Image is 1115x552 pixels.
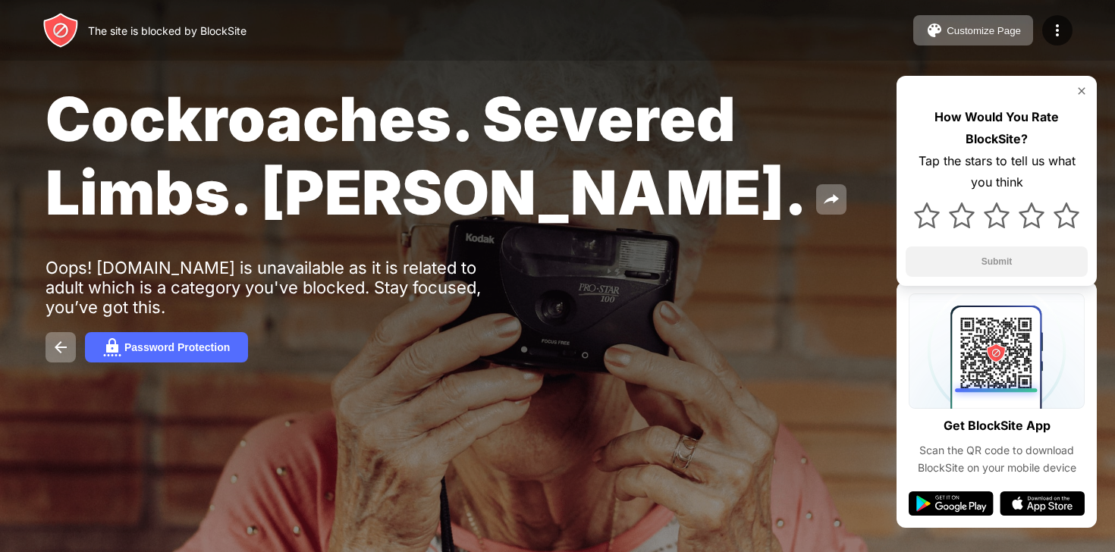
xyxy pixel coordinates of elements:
img: back.svg [52,338,70,356]
img: share.svg [822,190,840,209]
img: menu-icon.svg [1048,21,1066,39]
button: Customize Page [913,15,1033,45]
img: star.svg [984,202,1010,228]
img: rate-us-close.svg [1076,85,1088,97]
img: star.svg [1019,202,1044,228]
img: pallet.svg [925,21,944,39]
span: Cockroaches. Severed Limbs. [PERSON_NAME]. [46,82,807,229]
div: Oops! [DOMAIN_NAME] is unavailable as it is related to adult which is a category you've blocked. ... [46,258,514,317]
img: password.svg [103,338,121,356]
button: Submit [906,246,1088,277]
div: Customize Page [947,25,1021,36]
img: star.svg [1054,202,1079,228]
img: star.svg [914,202,940,228]
div: Password Protection [124,341,230,353]
img: app-store.svg [1000,491,1085,516]
div: How Would You Rate BlockSite? [906,106,1088,150]
div: The site is blocked by BlockSite [88,24,247,37]
img: star.svg [949,202,975,228]
div: Scan the QR code to download BlockSite on your mobile device [909,442,1085,476]
button: Password Protection [85,332,248,362]
img: header-logo.svg [42,12,79,49]
div: Tap the stars to tell us what you think [906,150,1088,194]
img: google-play.svg [909,491,994,516]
